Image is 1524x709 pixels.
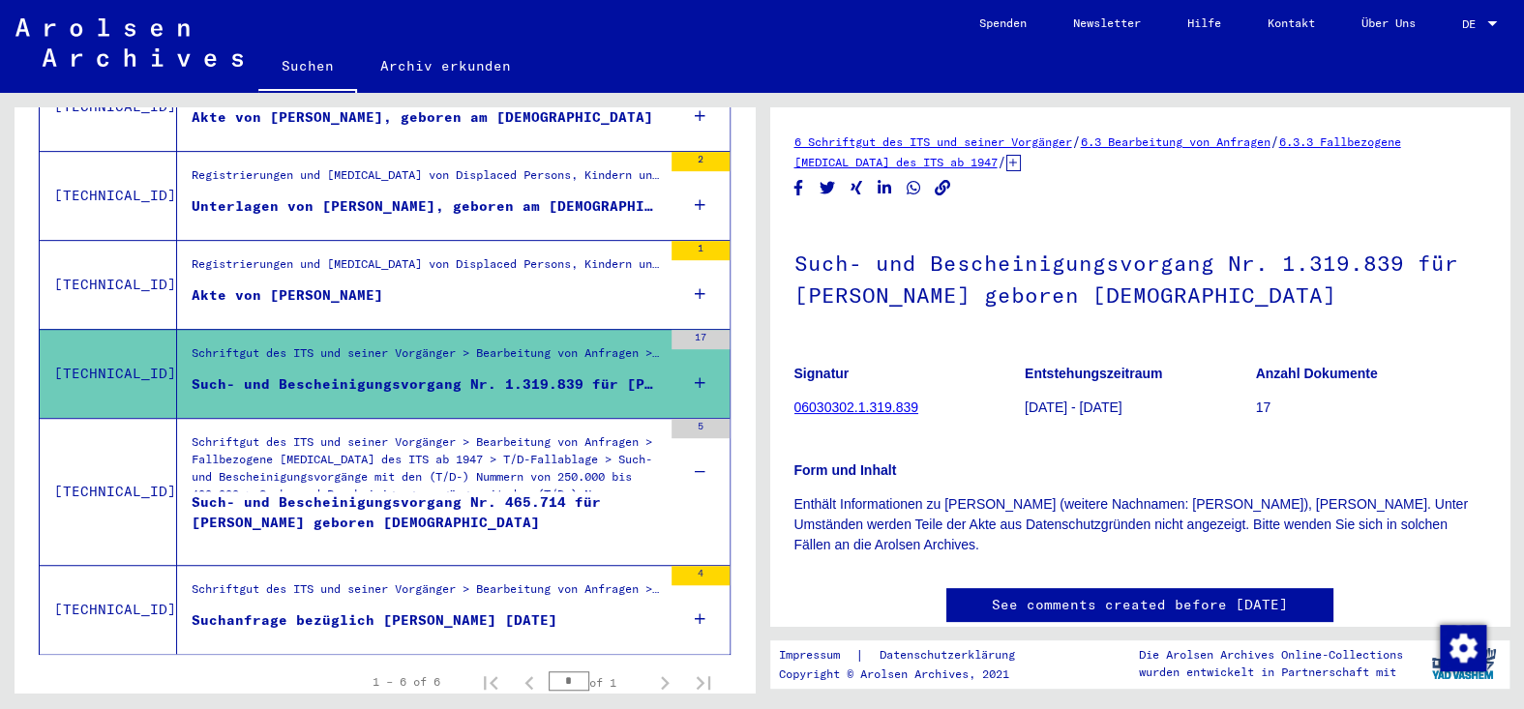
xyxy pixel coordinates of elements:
img: yv_logo.png [1427,639,1500,688]
div: | [779,645,1038,665]
a: Suchen [258,43,357,93]
div: Unterlagen von [PERSON_NAME], geboren am [DEMOGRAPHIC_DATA], geboren in [GEOGRAPHIC_DATA] und von... [192,196,662,217]
p: Copyright © Arolsen Archives, 2021 [779,665,1038,683]
td: [TECHNICAL_ID] [40,418,177,565]
div: 1 – 6 of 6 [373,673,440,691]
b: Entstehungszeitraum [1025,366,1162,381]
div: Such- und Bescheinigungsvorgang Nr. 465.714 für [PERSON_NAME] geboren [DEMOGRAPHIC_DATA] [192,492,662,550]
td: [TECHNICAL_ID] [40,240,177,329]
div: 17 [672,330,730,349]
span: / [1072,133,1081,150]
b: Form und Inhalt [794,462,897,478]
div: 5 [672,419,730,438]
a: 6.3 Bearbeitung von Anfragen [1081,134,1270,149]
div: Akte von [PERSON_NAME] [192,285,383,306]
img: Zustimmung ändern [1440,625,1486,671]
span: / [998,153,1006,170]
td: [TECHNICAL_ID] [40,329,177,418]
a: Datenschutzerklärung [864,645,1038,665]
h1: Such- und Bescheinigungsvorgang Nr. 1.319.839 für [PERSON_NAME] geboren [DEMOGRAPHIC_DATA] [794,219,1486,336]
div: Registrierungen und [MEDICAL_DATA] von Displaced Persons, Kindern und Vermissten > Unterstützungs... [192,255,662,282]
div: Akte von [PERSON_NAME], geboren am [DEMOGRAPHIC_DATA] [192,107,653,128]
p: [DATE] - [DATE] [1025,398,1254,418]
p: Die Arolsen Archives Online-Collections [1139,646,1403,664]
div: Schriftgut des ITS und seiner Vorgänger > Bearbeitung von Anfragen > Fallbezogene [MEDICAL_DATA] ... [192,580,662,607]
a: Impressum [779,645,855,665]
a: See comments created before [DATE] [992,595,1288,615]
div: Such- und Bescheinigungsvorgang Nr. 1.319.839 für [PERSON_NAME] geboren [DEMOGRAPHIC_DATA] [192,374,662,395]
a: 6 Schriftgut des ITS und seiner Vorgänger [794,134,1072,149]
button: First page [471,663,510,701]
button: Share on WhatsApp [904,176,924,200]
button: Previous page [510,663,549,701]
div: Suchanfrage bezüglich [PERSON_NAME] [DATE] [192,610,557,631]
button: Share on Facebook [789,176,809,200]
img: Arolsen_neg.svg [15,18,243,67]
b: Signatur [794,366,850,381]
a: 06030302.1.319.839 [794,399,918,415]
button: Share on LinkedIn [875,176,895,200]
span: / [1270,133,1279,150]
div: Schriftgut des ITS und seiner Vorgänger > Bearbeitung von Anfragen > Fallbezogene [MEDICAL_DATA] ... [192,433,662,501]
div: Schriftgut des ITS und seiner Vorgänger > Bearbeitung von Anfragen > Fallbezogene [MEDICAL_DATA] ... [192,344,662,371]
div: of 1 [549,672,645,691]
button: Copy link [933,176,953,200]
p: 17 [1256,398,1485,418]
div: Registrierungen und [MEDICAL_DATA] von Displaced Persons, Kindern und Vermissten > Unterstützungs... [192,166,662,193]
button: Share on Xing [847,176,867,200]
span: DE [1462,17,1483,31]
div: Zustimmung ändern [1439,624,1485,670]
p: wurden entwickelt in Partnerschaft mit [1139,664,1403,681]
a: Archiv erkunden [357,43,534,89]
button: Share on Twitter [818,176,838,200]
td: [TECHNICAL_ID] [40,565,177,654]
button: Next page [645,663,684,701]
p: Enthält Informationen zu [PERSON_NAME] (weitere Nachnamen: [PERSON_NAME]), [PERSON_NAME]. Unter U... [794,494,1486,555]
b: Anzahl Dokumente [1256,366,1378,381]
button: Last page [684,663,723,701]
div: 4 [672,566,730,585]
